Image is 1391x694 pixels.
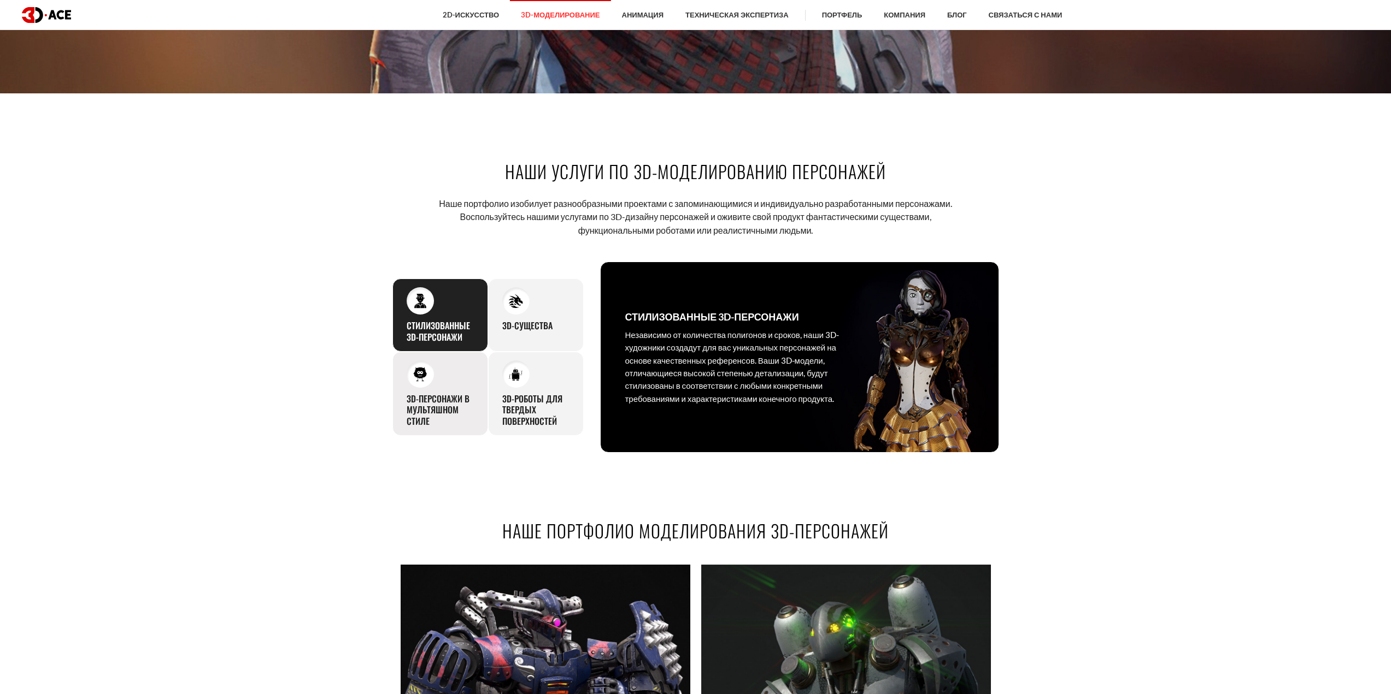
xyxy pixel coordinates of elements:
img: логотип темный [22,7,71,23]
img: 3D-существа [508,293,523,308]
img: 3D-персонажи в мультяшном стиле [413,366,427,381]
font: Портфель [822,10,862,19]
font: Стилизованные 3D-персонажи [407,319,470,343]
font: Блог [947,10,967,19]
font: Связаться с нами [989,10,1063,19]
font: Наше портфолио изобилует разнообразными проектами с запоминающимися и индивидуально разработанным... [439,198,952,235]
font: НАШЕ ПОРТФОЛИО МОДЕЛИРОВАНИЯ 3D-ПЕРСОНАЖЕЙ [502,518,889,543]
font: Независимо от количества полигонов и сроков, наши 3D-художники создадут для вас уникальных персон... [625,330,839,404]
font: Стилизованные 3D-персонажи [625,311,799,323]
img: Стилизованные 3D-персонажи [413,293,427,308]
img: 3D-роботы для твердых поверхностей [508,366,523,381]
font: 3D-моделирование [521,10,600,19]
font: 2D-искусство [443,10,500,19]
font: 3D-существа [502,319,553,332]
font: НАШИ УСЛУГИ ПО 3D-МОДЕЛИРОВАНИЮ ПЕРСОНАЖЕЙ [505,158,886,184]
font: Техническая экспертиза [685,10,789,19]
font: Анимация [622,10,664,19]
font: 3D-роботы для твердых поверхностей [502,392,562,428]
font: 3D-персонажи в мультяшном стиле [407,392,469,428]
font: Компания [884,10,925,19]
